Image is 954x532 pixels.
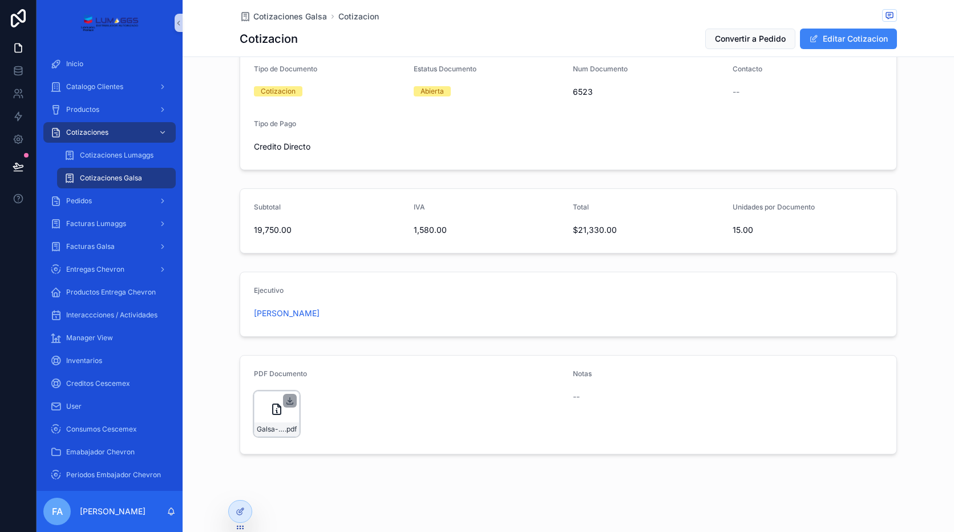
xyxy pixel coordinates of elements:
[573,391,580,402] span: --
[57,168,176,188] a: Cotizaciones Galsa
[253,11,327,22] span: Cotizaciones Galsa
[254,119,296,128] span: Tipo de Pago
[573,203,589,211] span: Total
[66,470,161,479] span: Periodos Embajador Chevron
[43,236,176,257] a: Facturas Galsa
[66,219,126,228] span: Facturas Lumaggs
[66,265,124,274] span: Entregas Chevron
[43,465,176,485] a: Periodos Embajador Chevron
[43,350,176,371] a: Inventarios
[257,425,285,434] span: Galsa-cotizacion-[PERSON_NAME]-Num-6523
[573,86,723,98] span: 6523
[66,356,102,365] span: Inventarios
[80,151,153,160] span: Cotizaciones Lumaggs
[43,122,176,143] a: Cotizaciones
[733,224,883,236] span: 15.00
[66,196,92,205] span: Pedidos
[261,86,296,96] div: Cotizacion
[43,76,176,97] a: Catalogo Clientes
[240,11,327,22] a: Cotizaciones Galsa
[240,31,298,47] h1: Cotizacion
[43,259,176,280] a: Entregas Chevron
[285,425,297,434] span: .pdf
[66,311,157,320] span: Interaccciones / Actividades
[573,65,628,73] span: Num Documento
[43,282,176,303] a: Productos Entrega Chevron
[66,448,135,457] span: Emabajador Chevron
[800,29,897,49] button: Editar Cotizacion
[43,213,176,234] a: Facturas Lumaggs
[338,11,379,22] a: Cotizacion
[573,369,592,378] span: Notas
[66,105,99,114] span: Productos
[43,305,176,325] a: Interaccciones / Actividades
[733,86,739,98] span: --
[66,242,115,251] span: Facturas Galsa
[254,141,310,152] span: Credito Directo
[43,442,176,462] a: Emabajador Chevron
[254,286,284,295] span: Ejecutivo
[66,333,113,342] span: Manager View
[66,128,108,137] span: Cotizaciones
[254,203,281,211] span: Subtotal
[254,308,320,319] a: [PERSON_NAME]
[43,191,176,211] a: Pedidos
[715,33,786,45] span: Convertir a Pedido
[414,65,476,73] span: Estatus Documento
[421,86,444,96] div: Abierta
[414,203,425,211] span: IVA
[52,505,63,518] span: FA
[80,506,145,517] p: [PERSON_NAME]
[37,46,183,491] div: scrollable content
[57,145,176,166] a: Cotizaciones Lumaggs
[66,425,137,434] span: Consumos Cescemex
[66,82,123,91] span: Catalogo Clientes
[43,419,176,440] a: Consumos Cescemex
[705,29,795,49] button: Convertir a Pedido
[43,54,176,74] a: Inicio
[254,224,405,236] span: 19,750.00
[43,396,176,417] a: User
[80,14,138,32] img: App logo
[573,224,723,236] span: $21,330.00
[43,99,176,120] a: Productos
[254,65,317,73] span: Tipo de Documento
[414,224,564,236] span: 1,580.00
[254,369,307,378] span: PDF Documento
[733,65,762,73] span: Contacto
[66,288,156,297] span: Productos Entrega Chevron
[66,379,130,388] span: Creditos Cescemex
[66,402,82,411] span: User
[66,59,83,68] span: Inicio
[43,373,176,394] a: Creditos Cescemex
[43,328,176,348] a: Manager View
[733,203,815,211] span: Unidades por Documento
[80,174,142,183] span: Cotizaciones Galsa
